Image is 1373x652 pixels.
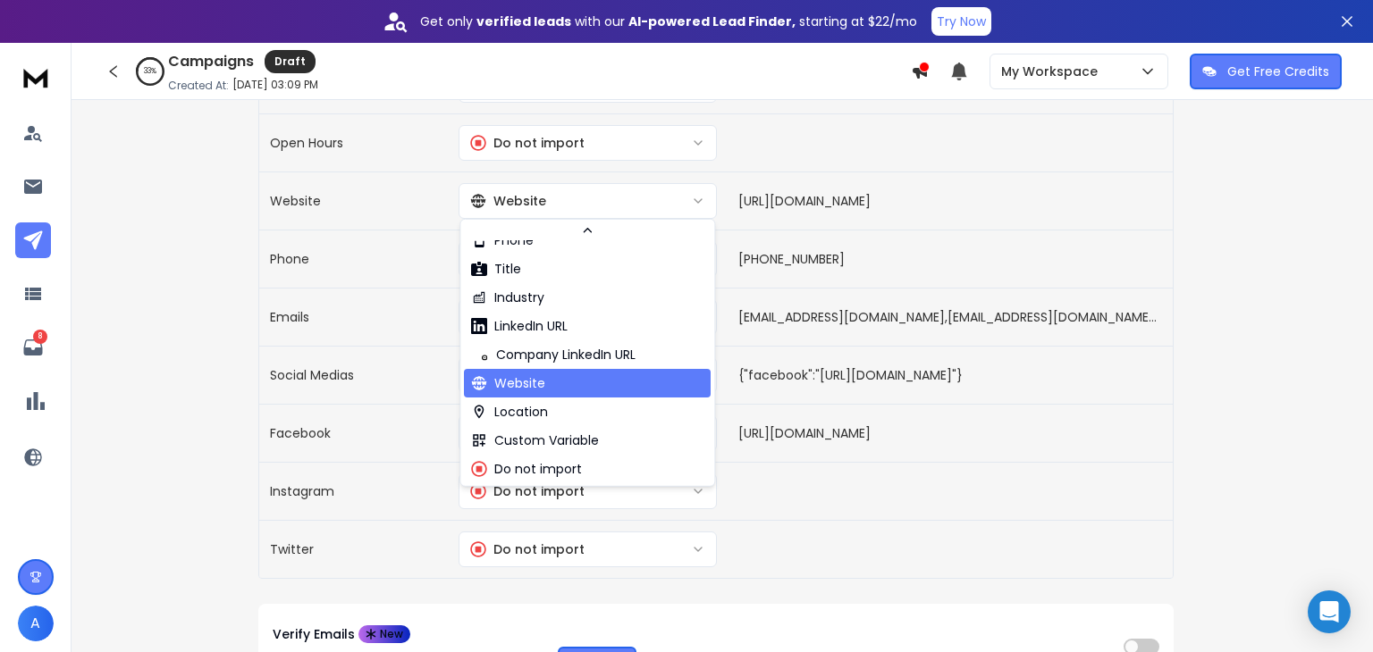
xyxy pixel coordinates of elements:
p: Verify Emails [273,628,355,640]
p: Created At: [168,79,229,93]
td: [URL][DOMAIN_NAME] [728,404,1172,462]
div: LinkedIn URL [471,317,568,335]
strong: AI-powered Lead Finder, [628,13,796,30]
p: Try Now [937,13,986,30]
div: Title [471,260,521,278]
td: Phone [259,230,448,288]
img: logo [18,61,54,94]
div: Draft [265,50,316,73]
strong: verified leads [476,13,571,30]
div: Phone [471,231,534,249]
p: My Workspace [1001,63,1105,80]
div: Industry [471,288,544,306]
td: Instagram [259,462,448,520]
p: [DATE] 03:09 PM [232,78,318,92]
td: Website [259,171,448,230]
td: {"facebook":"[URL][DOMAIN_NAME]"} [728,346,1172,404]
td: Social Medias [259,346,448,404]
div: New [358,625,410,643]
p: 8 [33,330,47,344]
p: Get only with our starting at $22/mo [420,13,917,30]
td: Open Hours [259,113,448,171]
div: Website [471,374,545,392]
td: [URL][DOMAIN_NAME] [728,171,1172,230]
p: 33 % [144,66,156,77]
div: Do not import [470,540,585,558]
span: A [18,606,54,641]
div: Do not import [471,460,582,478]
div: Company LinkedIn URL [471,346,636,364]
div: Location [471,403,548,421]
td: [PHONE_NUMBER] [728,230,1172,288]
div: Open Intercom Messenger [1308,590,1351,633]
div: Custom Variable [471,431,599,449]
div: Do not import [470,482,585,500]
td: Facebook [259,404,448,462]
h1: Campaigns [168,51,254,72]
div: Website [470,192,546,210]
td: Twitter [259,520,448,578]
div: Do not import [470,134,585,152]
td: Emails [259,288,448,346]
td: [EMAIL_ADDRESS][DOMAIN_NAME],[EMAIL_ADDRESS][DOMAIN_NAME],[EMAIL_ADDRESS][DOMAIN_NAME] [728,288,1172,346]
p: Get Free Credits [1227,63,1329,80]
